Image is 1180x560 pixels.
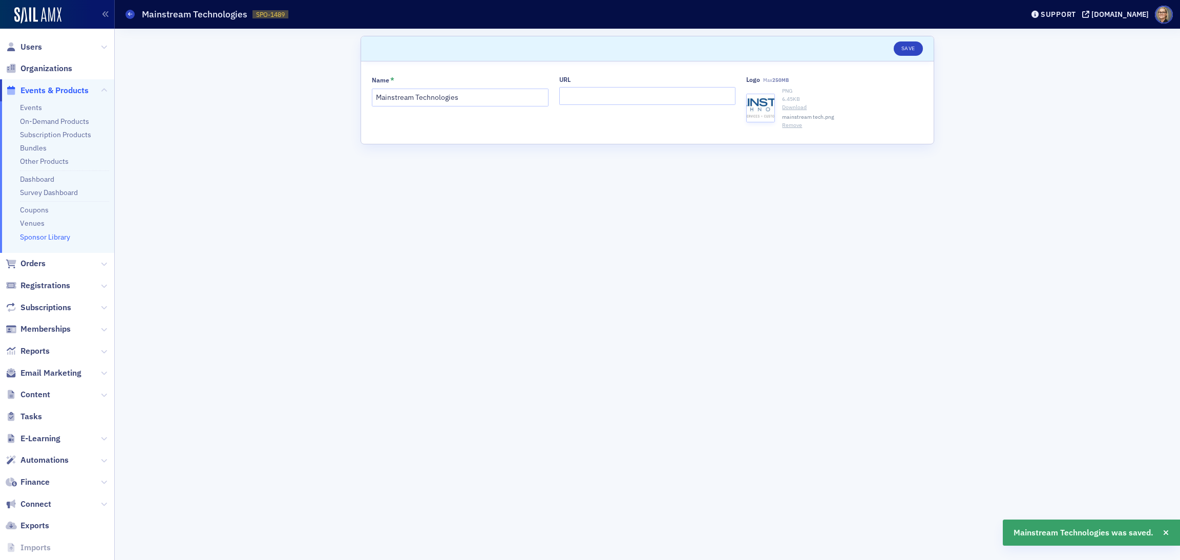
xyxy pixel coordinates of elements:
img: SailAMX [14,7,61,24]
div: Logo [746,76,760,83]
a: Email Marketing [6,368,81,379]
span: Subscriptions [20,302,71,313]
a: Reports [6,346,50,357]
h1: Mainstream Technologies [142,8,247,20]
div: 6.45 KB [782,95,923,103]
button: Save [894,41,923,56]
div: Name [372,76,389,84]
span: SPO-1489 [256,10,285,19]
a: Orders [6,258,46,269]
span: E-Learning [20,433,60,444]
span: Email Marketing [20,368,81,379]
span: Content [20,389,50,400]
a: Bundles [20,143,47,153]
a: Events [20,103,42,112]
a: Subscriptions [6,302,71,313]
a: Connect [6,499,51,510]
span: Organizations [20,63,72,74]
span: Profile [1155,6,1173,24]
a: Organizations [6,63,72,74]
span: Imports [20,542,51,553]
a: Venues [20,219,45,228]
a: Registrations [6,280,70,291]
div: PNG [782,87,923,95]
span: Events & Products [20,85,89,96]
a: Users [6,41,42,53]
span: Tasks [20,411,42,422]
span: Finance [20,477,50,488]
button: Remove [782,121,802,130]
a: Memberships [6,324,71,335]
a: Other Products [20,157,69,166]
a: Exports [6,520,49,531]
button: [DOMAIN_NAME] [1082,11,1152,18]
div: URL [559,76,571,83]
a: Coupons [20,205,49,214]
span: mainstream tech.png [782,113,834,121]
a: Events & Products [6,85,89,96]
a: Finance [6,477,50,488]
a: Dashboard [20,175,54,184]
span: Orders [20,258,46,269]
span: Automations [20,455,69,466]
a: Tasks [6,411,42,422]
span: 250MB [772,77,789,83]
a: Automations [6,455,69,466]
a: E-Learning [6,433,60,444]
a: Content [6,389,50,400]
span: Memberships [20,324,71,335]
a: Survey Dashboard [20,188,78,197]
span: Max [763,77,789,83]
span: Exports [20,520,49,531]
span: Connect [20,499,51,510]
a: Download [782,103,923,112]
span: Registrations [20,280,70,291]
a: Sponsor Library [20,232,70,242]
div: [DOMAIN_NAME] [1091,10,1149,19]
a: Imports [6,542,51,553]
a: On-Demand Products [20,117,89,126]
span: Reports [20,346,50,357]
div: Support [1041,10,1076,19]
a: Subscription Products [20,130,91,139]
abbr: This field is required [390,76,394,85]
span: Users [20,41,42,53]
span: Mainstream Technologies was saved. [1014,527,1153,539]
